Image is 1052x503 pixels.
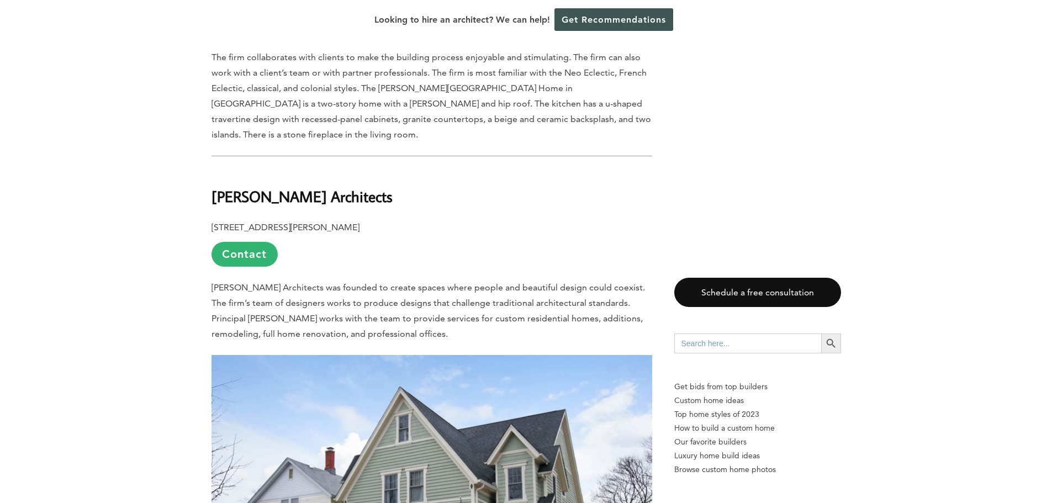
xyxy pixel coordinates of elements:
b: [PERSON_NAME] Architects [212,187,393,206]
a: How to build a custom home [674,421,841,435]
a: Get Recommendations [554,8,673,31]
a: Schedule a free consultation [674,278,841,307]
a: Contact [212,242,278,267]
b: [STREET_ADDRESS][PERSON_NAME] [212,222,360,232]
a: Luxury home build ideas [674,449,841,463]
a: Browse custom home photos [674,463,841,476]
input: Search here... [674,333,821,353]
span: The firm collaborates with clients to make the building process enjoyable and stimulating. The fi... [212,52,651,140]
a: Custom home ideas [674,394,841,407]
a: Top home styles of 2023 [674,407,841,421]
a: Our favorite builders [674,435,841,449]
p: Get bids from top builders [674,380,841,394]
iframe: Drift Widget Chat Controller [840,423,1039,490]
span: [PERSON_NAME] Architects was founded to create spaces where people and beautiful design could coe... [212,282,645,339]
svg: Search [825,337,837,350]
